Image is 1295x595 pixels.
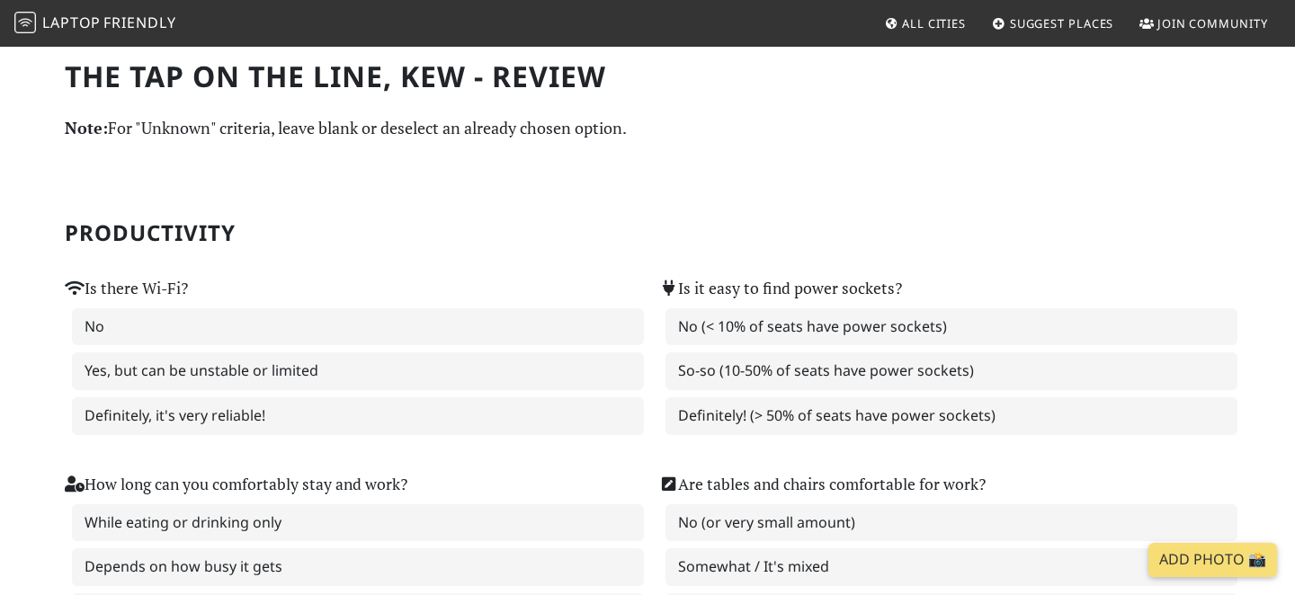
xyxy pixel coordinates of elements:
[72,352,644,390] label: Yes, but can be unstable or limited
[902,15,966,31] span: All Cities
[665,352,1237,390] label: So-so (10-50% of seats have power sockets)
[65,220,1230,246] h2: Productivity
[72,397,644,435] label: Definitely, it's very reliable!
[72,308,644,346] label: No
[72,504,644,542] label: While eating or drinking only
[877,7,973,40] a: All Cities
[665,548,1237,586] label: Somewhat / It's mixed
[65,472,407,497] label: How long can you comfortably stay and work?
[1010,15,1114,31] span: Suggest Places
[665,504,1237,542] label: No (or very small amount)
[65,59,1230,93] h1: The Tap on the Line, Kew - Review
[42,13,101,32] span: Laptop
[658,276,902,301] label: Is it easy to find power sockets?
[14,12,36,33] img: LaptopFriendly
[65,115,1230,141] p: For "Unknown" criteria, leave blank or deselect an already chosen option.
[665,308,1237,346] label: No (< 10% of seats have power sockets)
[985,7,1121,40] a: Suggest Places
[14,8,176,40] a: LaptopFriendly LaptopFriendly
[65,117,108,138] strong: Note:
[65,276,188,301] label: Is there Wi-Fi?
[658,472,986,497] label: Are tables and chairs comfortable for work?
[103,13,175,32] span: Friendly
[665,397,1237,435] label: Definitely! (> 50% of seats have power sockets)
[1157,15,1268,31] span: Join Community
[1132,7,1275,40] a: Join Community
[72,548,644,586] label: Depends on how busy it gets
[1148,543,1277,577] a: Add Photo 📸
